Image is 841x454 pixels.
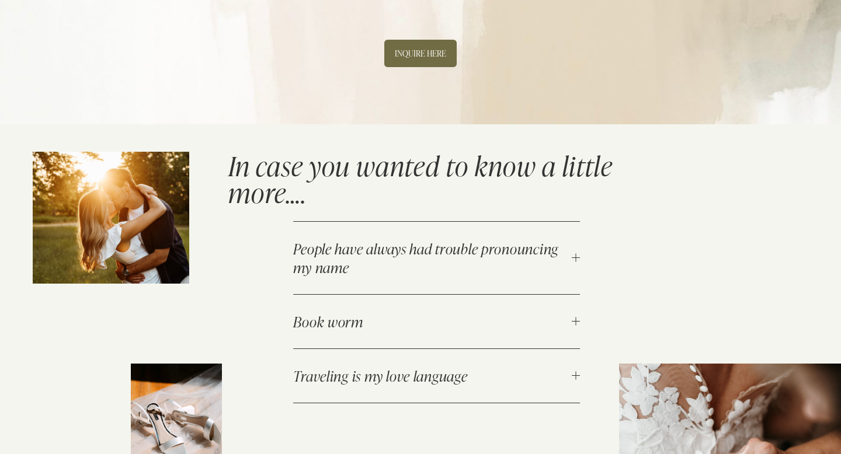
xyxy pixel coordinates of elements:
button: People have always had trouble pronouncing my name [293,222,580,294]
button: Traveling is my love language [293,349,580,403]
button: Book worm [293,295,580,348]
span: People have always had trouble pronouncing my name [293,239,572,277]
h2: In case you wanted to know a little more…. [228,152,613,205]
span: Book worm [293,312,572,331]
a: INQUIRE HERE [384,40,457,67]
span: Traveling is my love language [293,366,572,385]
